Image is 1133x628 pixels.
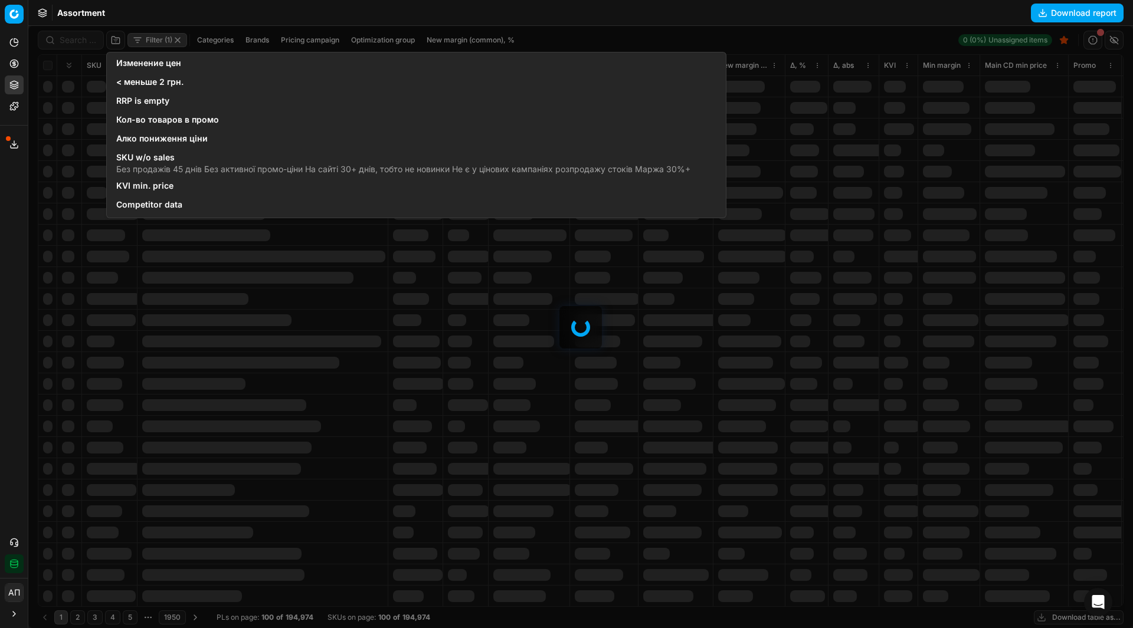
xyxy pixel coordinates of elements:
[57,7,105,19] nav: breadcrumb
[5,584,23,601] span: АП
[116,76,184,88] span: < меньше 2 грн.
[116,133,208,144] span: Алко пониження ціни
[116,180,173,192] span: KVI min. price
[116,114,219,126] span: Кол-во товаров в промо
[116,152,690,163] span: SKU w/o sales
[1031,4,1124,22] button: Download report
[5,583,24,602] button: АП
[116,163,690,175] span: Без продажів 45 днів Без активної промо-ціни На сайті 30+ днів, тобто не новинки Не є у цінових к...
[116,199,182,211] span: Competitor data
[116,95,169,107] span: RRP is empty
[57,7,105,19] span: Assortment
[116,57,181,69] span: Изменение цен
[1084,588,1112,616] div: Open Intercom Messenger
